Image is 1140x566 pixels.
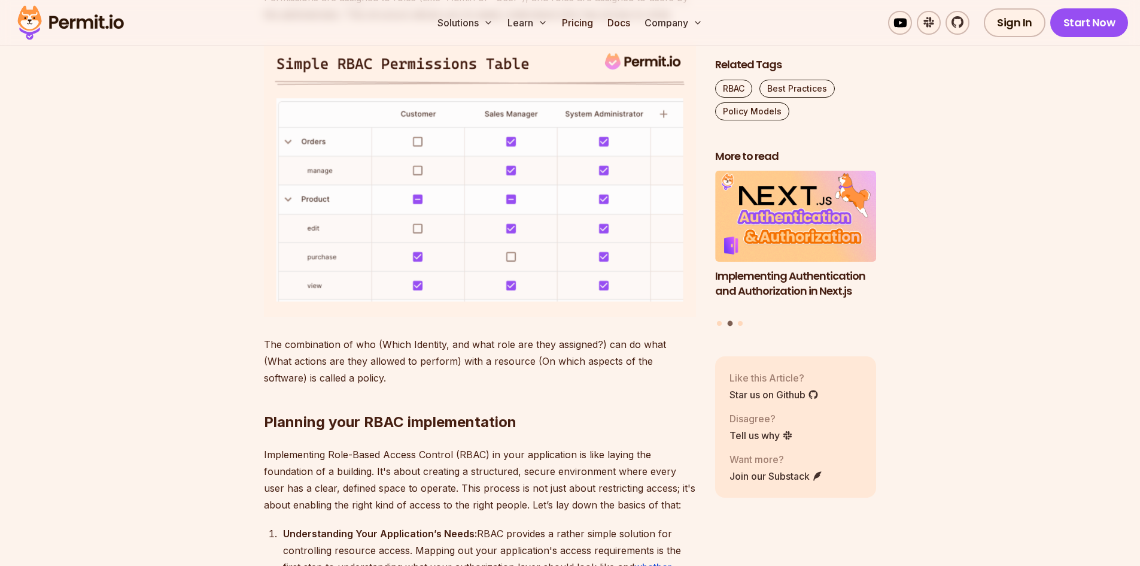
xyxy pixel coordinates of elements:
a: Policy Models [715,102,789,120]
button: Solutions [433,11,498,35]
p: Like this Article? [729,371,819,385]
h3: Implementing Authentication and Authorization in Next.js [715,269,877,299]
li: 2 of 3 [715,171,877,314]
button: Learn [503,11,552,35]
p: The combination of who (Which Identity, and what role are they assigned?) can do what (What actio... [264,336,696,386]
p: Disagree? [729,411,793,426]
a: Best Practices [759,80,835,98]
img: Permit logo [12,2,129,43]
a: Join our Substack [729,469,823,483]
button: Go to slide 3 [738,321,743,326]
a: RBAC [715,80,752,98]
img: Implementing Authentication and Authorization in Next.js [715,171,877,262]
a: Docs [603,11,635,35]
img: rbac_simple_table.png [264,42,696,317]
a: Star us on Github [729,388,819,402]
button: Go to slide 1 [717,321,722,326]
p: Implementing Role-Based Access Control (RBAC) in your application is like laying the foundation o... [264,446,696,513]
button: Go to slide 2 [727,321,732,326]
div: Posts [715,171,877,328]
a: Tell us why [729,428,793,443]
button: Company [640,11,707,35]
a: Implementing Authentication and Authorization in Next.jsImplementing Authentication and Authoriza... [715,171,877,314]
a: Start Now [1050,8,1129,37]
a: Pricing [557,11,598,35]
h2: More to read [715,149,877,164]
strong: Understanding Your Application’s Needs: [283,528,477,540]
a: Sign In [984,8,1045,37]
p: Want more? [729,452,823,467]
h2: Planning your RBAC implementation [264,365,696,432]
h2: Related Tags [715,57,877,72]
